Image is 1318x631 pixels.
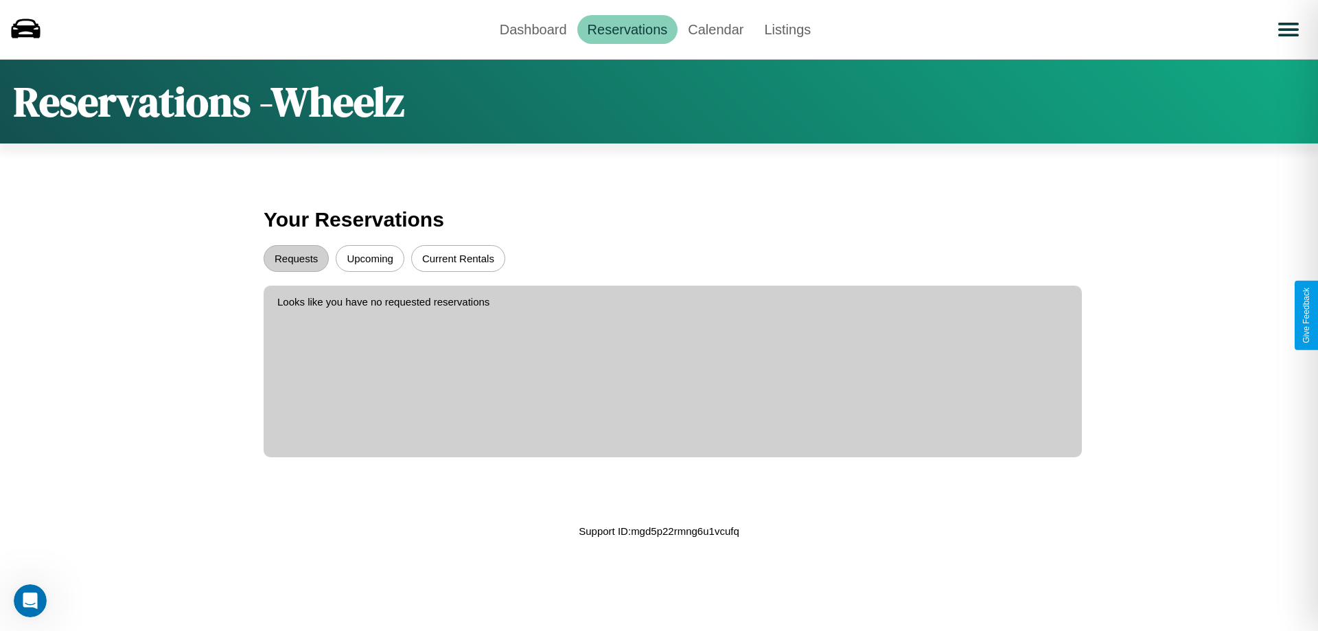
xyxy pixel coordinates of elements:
[14,73,404,130] h1: Reservations - Wheelz
[579,522,739,540] p: Support ID: mgd5p22rmng6u1vcufq
[1269,10,1308,49] button: Open menu
[411,245,505,272] button: Current Rentals
[754,15,821,44] a: Listings
[336,245,404,272] button: Upcoming
[264,201,1054,238] h3: Your Reservations
[489,15,577,44] a: Dashboard
[14,584,47,617] iframe: Intercom live chat
[264,245,329,272] button: Requests
[577,15,678,44] a: Reservations
[678,15,754,44] a: Calendar
[277,292,1068,311] p: Looks like you have no requested reservations
[1302,288,1311,343] div: Give Feedback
